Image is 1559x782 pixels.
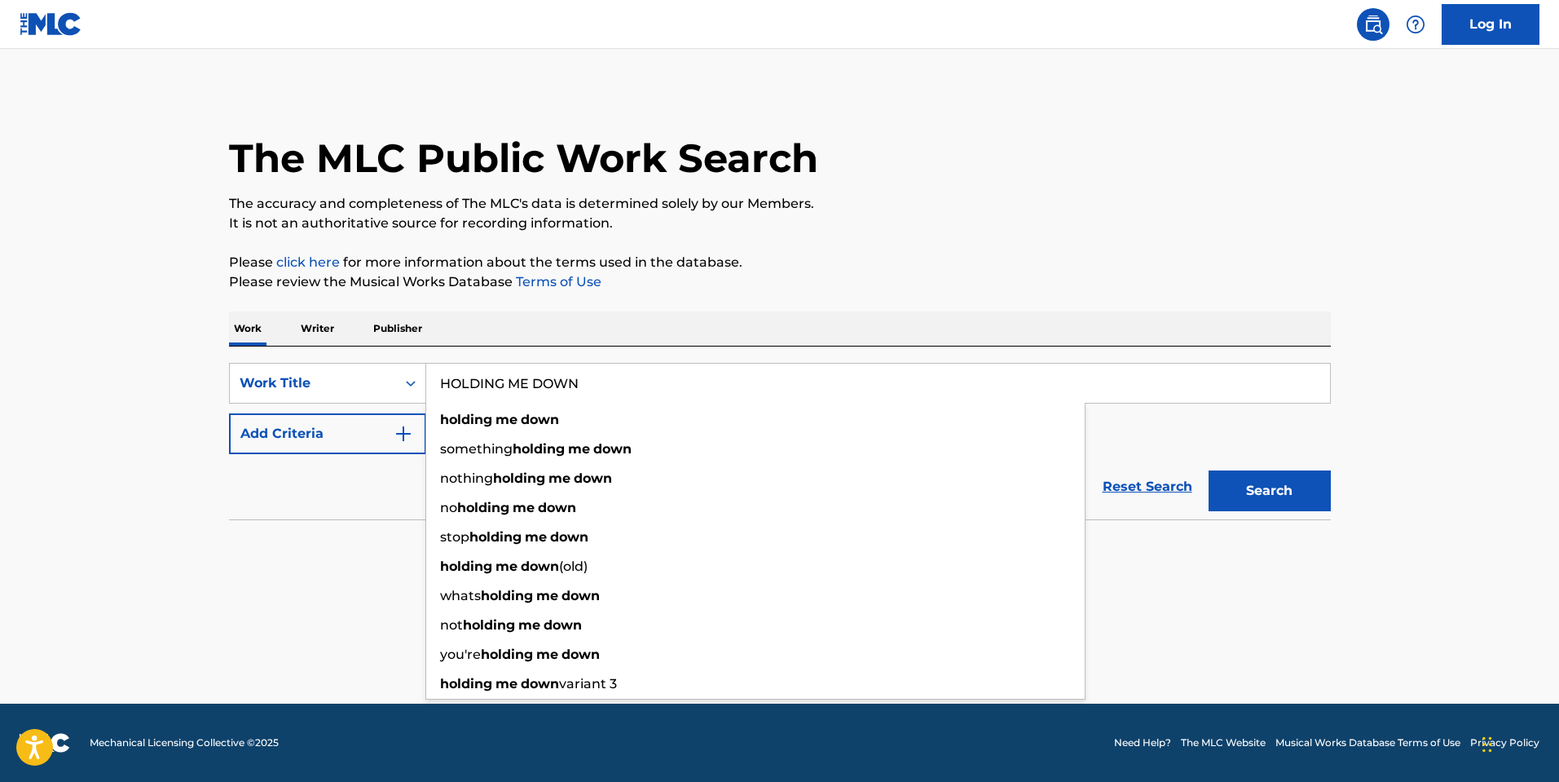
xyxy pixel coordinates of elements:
[513,274,601,289] a: Terms of Use
[440,471,493,486] span: nothing
[481,647,533,662] strong: holding
[368,311,427,346] p: Publisher
[1363,15,1383,34] img: search
[440,647,481,662] span: you're
[559,676,617,691] span: variant 3
[229,413,426,454] button: Add Criteria
[440,412,492,427] strong: holding
[568,441,590,457] strong: me
[463,617,515,633] strong: holding
[229,363,1331,519] form: Search Form
[1209,471,1331,511] button: Search
[481,588,533,603] strong: holding
[1470,736,1539,750] a: Privacy Policy
[513,441,565,457] strong: holding
[1478,704,1559,782] iframe: Chat Widget
[440,588,481,603] span: whats
[440,441,513,457] span: something
[495,676,517,691] strong: me
[229,134,818,183] h1: The MLC Public Work Search
[394,424,413,444] img: 9d2ae6d4665cec9f34b9.svg
[229,253,1331,272] p: Please for more information about the terms used in the database.
[20,733,70,753] img: logo
[229,214,1331,233] p: It is not an authoritative source for recording information.
[229,311,266,346] p: Work
[495,412,517,427] strong: me
[1357,8,1389,41] a: Public Search
[1482,720,1492,769] div: Drag
[296,311,339,346] p: Writer
[1399,8,1432,41] div: Help
[536,647,558,662] strong: me
[521,412,559,427] strong: down
[1275,736,1460,750] a: Musical Works Database Terms of Use
[1094,469,1200,505] a: Reset Search
[1181,736,1266,750] a: The MLC Website
[521,559,559,574] strong: down
[469,529,522,545] strong: holding
[518,617,540,633] strong: me
[562,588,600,603] strong: down
[276,254,340,270] a: click here
[440,500,457,515] span: no
[440,559,492,574] strong: holding
[548,471,570,486] strong: me
[562,647,600,662] strong: down
[1406,15,1425,34] img: help
[574,471,612,486] strong: down
[521,676,559,691] strong: down
[559,559,588,574] span: (old)
[90,736,279,750] span: Mechanical Licensing Collective © 2025
[513,500,535,515] strong: me
[440,676,492,691] strong: holding
[229,194,1331,214] p: The accuracy and completeness of The MLC's data is determined solely by our Members.
[536,588,558,603] strong: me
[20,12,82,36] img: MLC Logo
[1442,4,1539,45] a: Log In
[440,617,463,633] span: not
[495,559,517,574] strong: me
[457,500,509,515] strong: holding
[550,529,588,545] strong: down
[493,471,545,486] strong: holding
[229,272,1331,292] p: Please review the Musical Works Database
[440,529,469,545] span: stop
[593,441,632,457] strong: down
[1114,736,1171,750] a: Need Help?
[525,529,547,545] strong: me
[544,617,582,633] strong: down
[240,373,386,393] div: Work Title
[538,500,576,515] strong: down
